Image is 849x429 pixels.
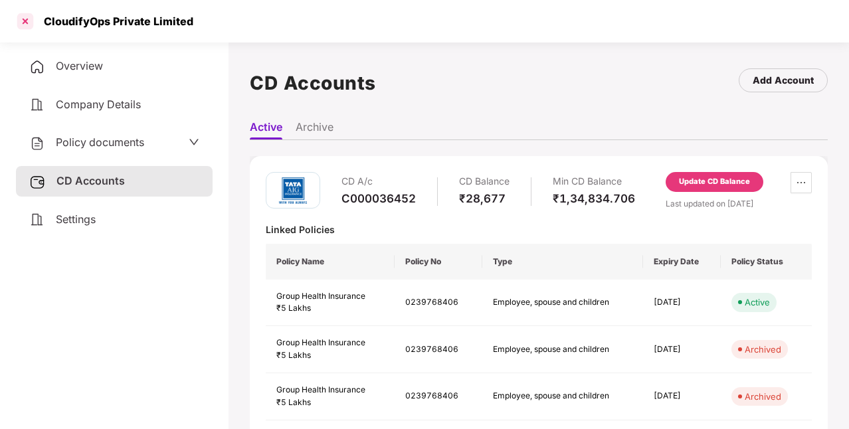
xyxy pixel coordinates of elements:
div: Group Health Insurance [276,384,384,396]
div: Archived [745,343,781,356]
div: Update CD Balance [679,176,750,188]
img: svg+xml;base64,PHN2ZyB4bWxucz0iaHR0cDovL3d3dy53My5vcmcvMjAwMC9zdmciIHdpZHRoPSIyNCIgaGVpZ2h0PSIyNC... [29,135,45,151]
button: ellipsis [791,172,812,193]
td: 0239768406 [395,326,482,373]
img: svg+xml;base64,PHN2ZyB4bWxucz0iaHR0cDovL3d3dy53My5vcmcvMjAwMC9zdmciIHdpZHRoPSIyNCIgaGVpZ2h0PSIyNC... [29,212,45,228]
span: CD Accounts [56,174,125,187]
img: svg+xml;base64,PHN2ZyB3aWR0aD0iMjUiIGhlaWdodD0iMjQiIHZpZXdCb3g9IjAgMCAyNSAyNCIgZmlsbD0ibm9uZSIgeG... [29,174,46,190]
span: down [189,137,199,147]
img: svg+xml;base64,PHN2ZyB4bWxucz0iaHR0cDovL3d3dy53My5vcmcvMjAwMC9zdmciIHdpZHRoPSIyNCIgaGVpZ2h0PSIyNC... [29,97,45,113]
th: Policy No [395,244,482,280]
td: [DATE] [643,280,721,327]
div: C000036452 [341,191,416,206]
span: Company Details [56,98,141,111]
td: [DATE] [643,326,721,373]
div: ₹1,34,834.706 [553,191,635,206]
img: svg+xml;base64,PHN2ZyB4bWxucz0iaHR0cDovL3d3dy53My5vcmcvMjAwMC9zdmciIHdpZHRoPSIyNCIgaGVpZ2h0PSIyNC... [29,59,45,75]
div: Group Health Insurance [276,337,384,349]
div: Employee, spouse and children [493,390,632,402]
span: ₹5 Lakhs [276,350,311,360]
th: Policy Status [721,244,812,280]
span: ₹5 Lakhs [276,303,311,313]
span: ellipsis [791,177,811,188]
td: 0239768406 [395,373,482,420]
div: CD Balance [459,172,510,191]
li: Active [250,120,282,139]
div: Last updated on [DATE] [666,197,812,210]
th: Policy Name [266,244,395,280]
th: Expiry Date [643,244,721,280]
div: CD A/c [341,172,416,191]
div: ₹28,677 [459,191,510,206]
li: Archive [296,120,333,139]
td: [DATE] [643,373,721,420]
div: Employee, spouse and children [493,296,632,309]
span: Policy documents [56,135,144,149]
div: Employee, spouse and children [493,343,632,356]
th: Type [482,244,643,280]
span: ₹5 Lakhs [276,397,311,407]
img: tatag.png [273,171,313,211]
span: Overview [56,59,103,72]
div: Linked Policies [266,223,812,236]
div: Active [745,296,770,309]
td: 0239768406 [395,280,482,327]
div: Archived [745,390,781,403]
h1: CD Accounts [250,68,376,98]
div: Min CD Balance [553,172,635,191]
span: Settings [56,213,96,226]
div: Add Account [753,73,814,88]
div: CloudifyOps Private Limited [36,15,193,28]
div: Group Health Insurance [276,290,384,303]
